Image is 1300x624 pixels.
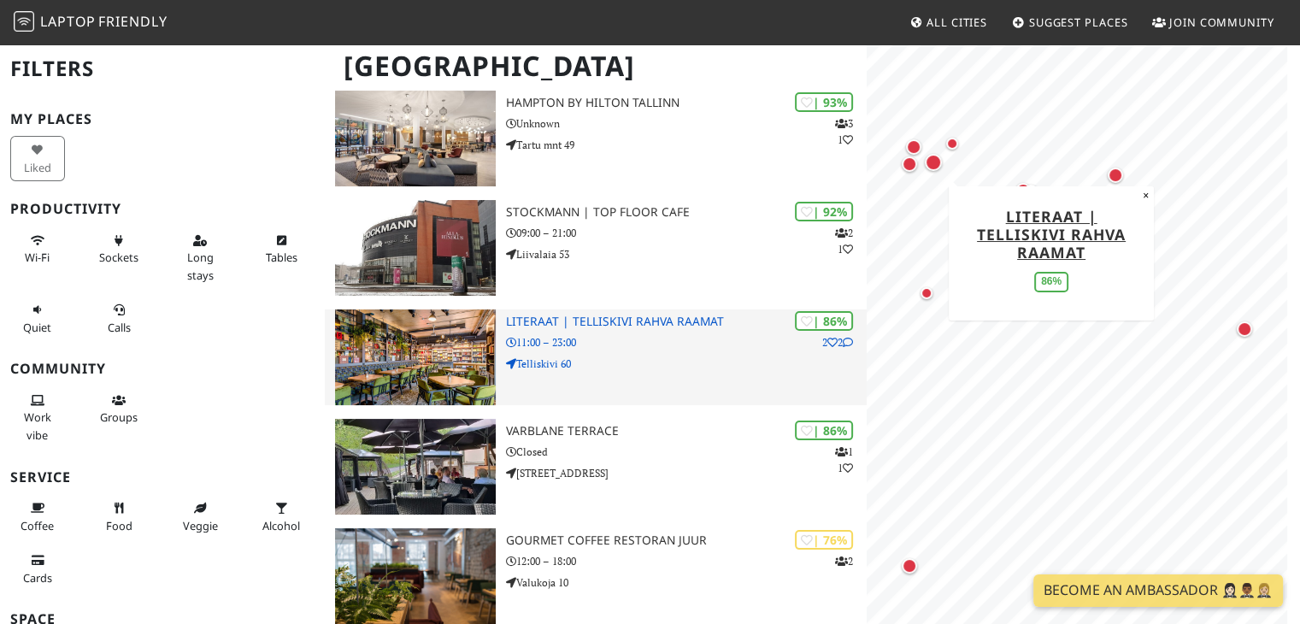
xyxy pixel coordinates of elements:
button: Calls [91,296,146,341]
p: 12:00 – 18:00 [506,553,868,569]
span: Suggest Places [1029,15,1128,30]
img: Hampton by Hilton Tallinn [335,91,495,186]
span: Stable Wi-Fi [25,250,50,265]
button: Wi-Fi [10,227,65,272]
img: Stockmann | Top Floor Cafe [335,200,495,296]
img: Varblane Terrace [335,419,495,515]
h3: Community [10,361,315,377]
span: Join Community [1169,15,1274,30]
div: Map marker [1104,164,1126,186]
h3: Gourmet Coffee restoran JUUR [506,533,868,548]
p: 09:00 – 21:00 [506,225,868,241]
span: Credit cards [23,570,52,586]
p: 2 [835,553,853,569]
a: LITERAAT | Telliskivi Rahva Raamat [977,206,1126,262]
h3: Service [10,469,315,486]
p: 2 1 [835,225,853,257]
button: Quiet [10,296,65,341]
span: Alcohol [262,518,300,533]
div: Map marker [898,153,921,175]
div: Map marker [1233,318,1256,340]
button: Close popup [1138,186,1154,205]
button: Food [91,494,146,539]
div: Map marker [942,133,962,154]
div: | 86% [795,421,853,440]
button: Cards [10,546,65,592]
button: Coffee [10,494,65,539]
a: Hampton by Hilton Tallinn | 93% 31 Hampton by Hilton Tallinn Unknown Tartu mnt 49 [325,91,867,186]
button: Long stays [173,227,227,289]
button: Veggie [173,494,227,539]
p: 1 1 [835,444,853,476]
p: Telliskivi 60 [506,356,868,372]
span: Group tables [100,409,138,425]
img: LITERAAT | Telliskivi Rahva Raamat [335,309,495,405]
div: Map marker [916,283,937,303]
p: Valukoja 10 [506,574,868,591]
span: Work-friendly tables [266,250,297,265]
button: Groups [91,386,146,432]
h3: Stockmann | Top Floor Cafe [506,205,868,220]
p: 2 2 [822,334,853,350]
div: | 92% [795,202,853,221]
h2: Filters [10,43,315,95]
a: Varblane Terrace | 86% 11 Varblane Terrace Closed [STREET_ADDRESS] [325,419,867,515]
span: Food [106,518,132,533]
a: LITERAAT | Telliskivi Rahva Raamat | 86% 22 LITERAAT | Telliskivi Rahva Raamat 11:00 – 23:00 Tell... [325,309,867,405]
button: Alcohol [254,494,309,539]
p: 11:00 – 23:00 [506,334,868,350]
h3: My Places [10,111,315,127]
button: Sockets [91,227,146,272]
a: Stockmann | Top Floor Cafe | 92% 21 Stockmann | Top Floor Cafe 09:00 – 21:00 Liivalaia 53 [325,200,867,296]
a: All Cities [903,7,994,38]
a: Gourmet Coffee restoran JUUR | 76% 2 Gourmet Coffee restoran JUUR 12:00 – 18:00 Valukoja 10 [325,528,867,624]
p: Unknown [506,115,868,132]
p: 3 1 [835,115,853,148]
div: Map marker [921,150,945,174]
h1: [GEOGRAPHIC_DATA] [330,43,863,90]
h3: Productivity [10,201,315,217]
h3: LITERAAT | Telliskivi Rahva Raamat [506,315,868,329]
p: Liivalaia 53 [506,246,868,262]
div: Map marker [898,555,921,577]
p: Closed [506,444,868,460]
a: LaptopFriendly LaptopFriendly [14,8,168,38]
span: All Cities [926,15,987,30]
div: 86% [1034,272,1068,291]
a: Join Community [1145,7,1281,38]
button: Tables [254,227,309,272]
span: People working [24,409,51,442]
img: LaptopFriendly [14,11,34,32]
span: Video/audio calls [108,320,131,335]
span: Long stays [187,250,214,282]
div: | 86% [795,311,853,331]
span: Power sockets [99,250,138,265]
button: Work vibe [10,386,65,449]
h3: Varblane Terrace [506,424,868,439]
span: Coffee [21,518,54,533]
p: [STREET_ADDRESS] [506,465,868,481]
a: Become an Ambassador 🤵🏻‍♀️🤵🏾‍♂️🤵🏼‍♀️ [1033,574,1283,607]
span: Veggie [183,518,218,533]
a: Suggest Places [1005,7,1135,38]
div: Map marker [1020,181,1042,203]
div: Map marker [903,136,925,158]
p: Tartu mnt 49 [506,137,868,153]
span: Quiet [23,320,51,335]
img: Gourmet Coffee restoran JUUR [335,528,495,624]
span: Friendly [98,12,167,31]
div: | 76% [795,530,853,550]
div: Map marker [1012,180,1034,202]
span: Laptop [40,12,96,31]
